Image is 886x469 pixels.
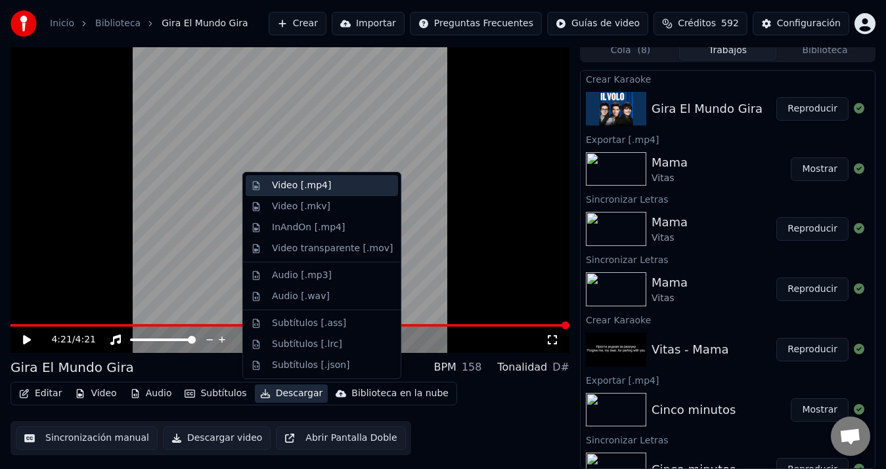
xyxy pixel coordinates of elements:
[777,17,841,30] div: Configuración
[776,97,849,121] button: Reproducir
[652,213,688,232] div: Mama
[272,179,331,192] div: Video [.mp4]
[552,359,569,375] div: D#
[125,384,177,403] button: Audio
[50,17,248,30] nav: breadcrumb
[50,17,74,30] a: Inicio
[652,100,763,118] div: Gira El Mundo Gira
[163,426,271,450] button: Descargar video
[652,340,728,359] div: Vitas - Mama
[410,12,542,35] button: Preguntas Frecuentes
[351,387,449,400] div: Biblioteca en la nube
[272,338,342,351] div: Subtítulos [.lrc]
[70,384,122,403] button: Video
[179,384,252,403] button: Subtítulos
[11,358,134,377] div: Gira El Mundo Gira
[272,359,350,372] div: Subtítulos [.json]
[791,398,849,422] button: Mostrar
[652,172,688,185] div: Vitas
[269,12,326,35] button: Crear
[162,17,248,30] span: Gira El Mundo Gira
[547,12,648,35] button: Guías de video
[581,131,875,147] div: Exportar [.mp4]
[272,317,346,330] div: Subtítulos [.ass]
[272,269,332,282] div: Audio [.mp3]
[581,191,875,207] div: Sincronizar Letras
[76,333,96,346] span: 4:21
[95,17,141,30] a: Biblioteca
[497,359,547,375] div: Tonalidad
[272,290,330,303] div: Audio [.wav]
[776,277,849,301] button: Reproducir
[51,333,72,346] span: 4:21
[581,251,875,267] div: Sincronizar Letras
[332,12,405,35] button: Importar
[776,41,874,60] button: Biblioteca
[637,44,650,57] span: ( 8 )
[776,338,849,361] button: Reproducir
[11,10,37,37] img: youka
[581,312,875,327] div: Crear Karaoke
[581,372,875,388] div: Exportar [.mp4]
[582,41,679,60] button: Cola
[791,157,849,181] button: Mostrar
[652,401,736,419] div: Cinco minutos
[652,292,688,305] div: Vitas
[272,242,393,255] div: Video transparente [.mov]
[652,232,688,245] div: Vitas
[652,274,688,292] div: Mama
[16,426,158,450] button: Sincronización manual
[831,417,870,456] div: Chat abierto
[462,359,482,375] div: 158
[678,17,716,30] span: Créditos
[51,333,83,346] div: /
[653,12,747,35] button: Créditos592
[581,71,875,87] div: Crear Karaoke
[276,426,405,450] button: Abrir Pantalla Doble
[255,384,328,403] button: Descargar
[272,200,330,213] div: Video [.mkv]
[721,17,739,30] span: 592
[679,41,776,60] button: Trabajos
[753,12,849,35] button: Configuración
[581,432,875,447] div: Sincronizar Letras
[433,359,456,375] div: BPM
[272,221,345,234] div: InAndOn [.mp4]
[776,217,849,241] button: Reproducir
[14,384,67,403] button: Editar
[652,153,688,172] div: Mama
